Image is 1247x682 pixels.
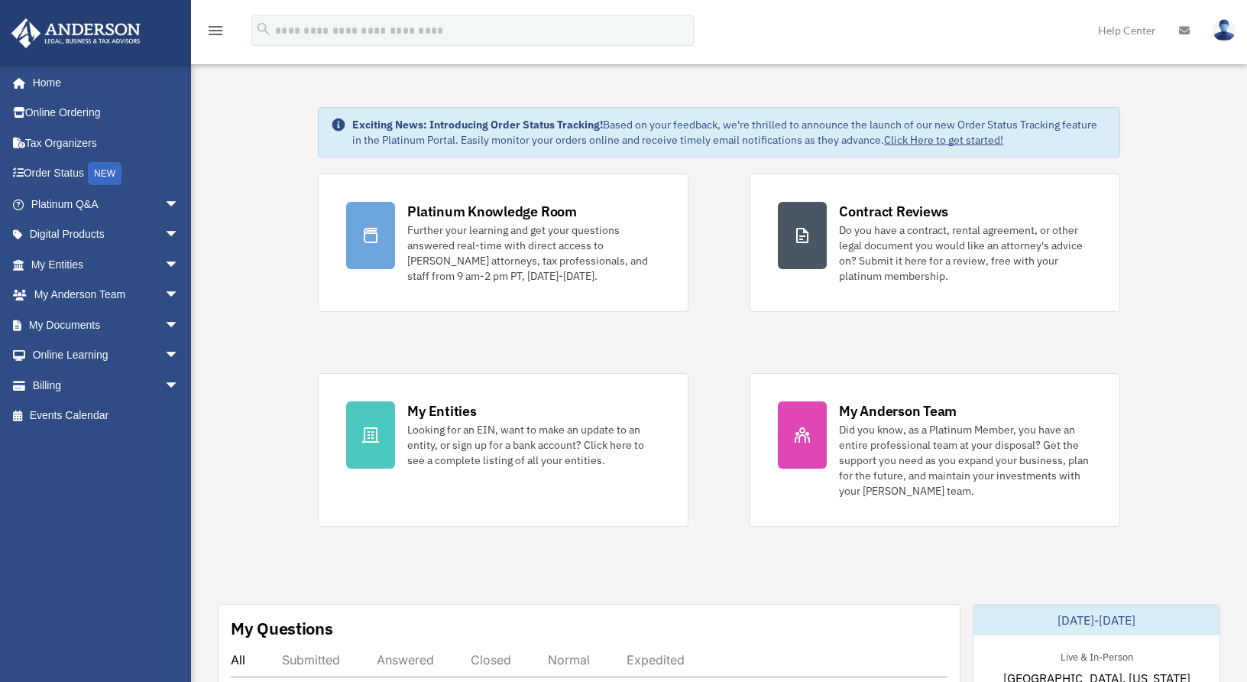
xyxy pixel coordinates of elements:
div: Answered [377,652,434,667]
span: arrow_drop_down [164,340,195,372]
div: My Entities [407,401,476,421]
span: arrow_drop_down [164,370,195,401]
img: Anderson Advisors Platinum Portal [7,18,145,48]
a: Online Learningarrow_drop_down [11,340,202,371]
div: NEW [88,162,121,185]
a: Contract Reviews Do you have a contract, rental agreement, or other legal document you would like... [750,174,1120,312]
div: Contract Reviews [839,202,948,221]
a: Digital Productsarrow_drop_down [11,219,202,250]
div: [DATE]-[DATE] [973,605,1219,635]
a: My Anderson Teamarrow_drop_down [11,280,202,310]
a: My Anderson Team Did you know, as a Platinum Member, you have an entire professional team at your... [750,373,1120,527]
a: Events Calendar [11,401,202,431]
div: Normal [548,652,590,667]
div: Based on your feedback, we're thrilled to announce the launch of our new Order Status Tracking fe... [352,117,1107,148]
div: Live & In-Person [1048,648,1145,664]
a: Online Ordering [11,98,202,128]
span: arrow_drop_down [164,310,195,341]
div: Looking for an EIN, want to make an update to an entity, or sign up for a bank account? Click her... [407,422,660,468]
div: Closed [471,652,511,667]
a: Home [11,67,195,98]
a: My Entitiesarrow_drop_down [11,249,202,280]
span: arrow_drop_down [164,189,195,220]
a: My Documentsarrow_drop_down [11,310,202,340]
div: All [231,652,245,667]
div: Did you know, as a Platinum Member, you have an entire professional team at your disposal? Get th... [839,422,1092,499]
span: arrow_drop_down [164,249,195,281]
a: Order StatusNEW [11,158,202,190]
div: Submitted [282,652,340,667]
div: Further your learning and get your questions answered real-time with direct access to [PERSON_NAM... [407,222,660,284]
div: My Questions [231,617,333,640]
a: Billingarrow_drop_down [11,370,202,401]
div: Platinum Knowledge Room [407,202,577,221]
i: menu [206,21,225,40]
i: search [255,21,272,37]
a: menu [206,27,225,40]
a: Click Here to get started! [884,133,1003,147]
a: My Entities Looking for an EIN, want to make an update to an entity, or sign up for a bank accoun... [318,373,688,527]
span: arrow_drop_down [164,280,195,311]
img: User Pic [1213,19,1236,41]
div: Expedited [627,652,685,667]
span: arrow_drop_down [164,219,195,251]
a: Platinum Knowledge Room Further your learning and get your questions answered real-time with dire... [318,174,688,312]
strong: Exciting News: Introducing Order Status Tracking! [352,118,603,132]
div: Do you have a contract, rental agreement, or other legal document you would like an attorney's ad... [839,222,1092,284]
a: Platinum Q&Aarrow_drop_down [11,189,202,219]
div: My Anderson Team [839,401,957,421]
a: Tax Organizers [11,128,202,158]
